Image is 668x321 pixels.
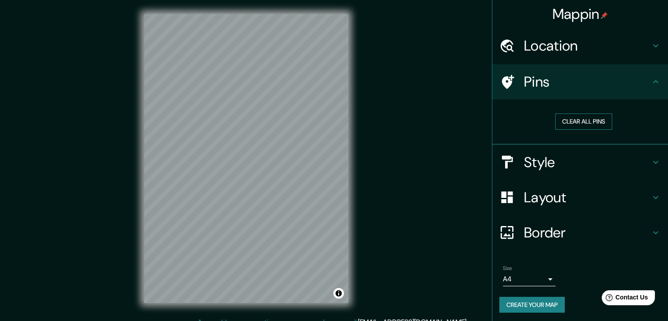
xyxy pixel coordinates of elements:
div: Location [492,28,668,63]
div: Layout [492,180,668,215]
canvas: Map [144,14,348,303]
div: Border [492,215,668,250]
h4: Mappin [552,5,608,23]
iframe: Help widget launcher [590,287,658,311]
h4: Layout [524,189,650,206]
div: Pins [492,64,668,99]
div: Style [492,145,668,180]
label: Size [503,264,512,272]
h4: Border [524,224,650,241]
h4: Pins [524,73,650,91]
button: Create your map [499,297,565,313]
button: Clear all pins [555,113,612,130]
div: A4 [503,272,556,286]
img: pin-icon.png [601,12,608,19]
h4: Location [524,37,650,55]
h4: Style [524,153,650,171]
button: Toggle attribution [333,288,344,299]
